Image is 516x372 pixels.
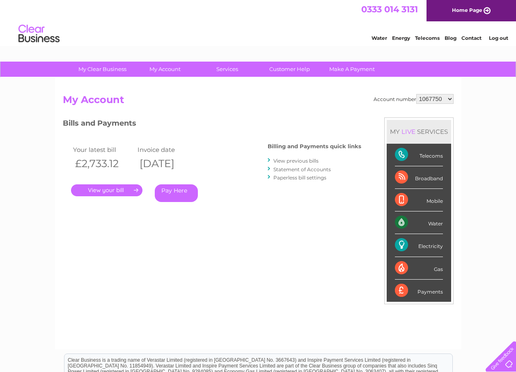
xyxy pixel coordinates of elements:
a: My Clear Business [69,62,136,77]
a: Log out [489,35,508,41]
div: Clear Business is a trading name of Verastar Limited (registered in [GEOGRAPHIC_DATA] No. 3667643... [64,5,452,40]
th: £2,733.12 [71,155,136,172]
div: Gas [395,257,443,280]
a: Energy [392,35,410,41]
th: [DATE] [135,155,200,172]
div: Broadband [395,166,443,189]
div: Mobile [395,189,443,211]
div: Telecoms [395,144,443,166]
a: My Account [131,62,199,77]
a: 0333 014 3131 [361,4,418,14]
a: View previous bills [273,158,319,164]
td: Invoice date [135,144,200,155]
td: Your latest bill [71,144,136,155]
h3: Bills and Payments [63,117,361,132]
div: Account number [374,94,454,104]
div: Water [395,211,443,234]
a: . [71,184,142,196]
img: logo.png [18,21,60,46]
a: Services [193,62,261,77]
a: Telecoms [415,35,440,41]
a: Blog [445,35,456,41]
a: Pay Here [155,184,198,202]
div: Electricity [395,234,443,257]
a: Paperless bill settings [273,175,326,181]
a: Statement of Accounts [273,166,331,172]
a: Make A Payment [318,62,386,77]
a: Customer Help [256,62,323,77]
h4: Billing and Payments quick links [268,143,361,149]
h2: My Account [63,94,454,110]
div: Payments [395,280,443,302]
a: Water [372,35,387,41]
div: MY SERVICES [387,120,451,143]
a: Contact [461,35,482,41]
div: LIVE [400,128,417,135]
